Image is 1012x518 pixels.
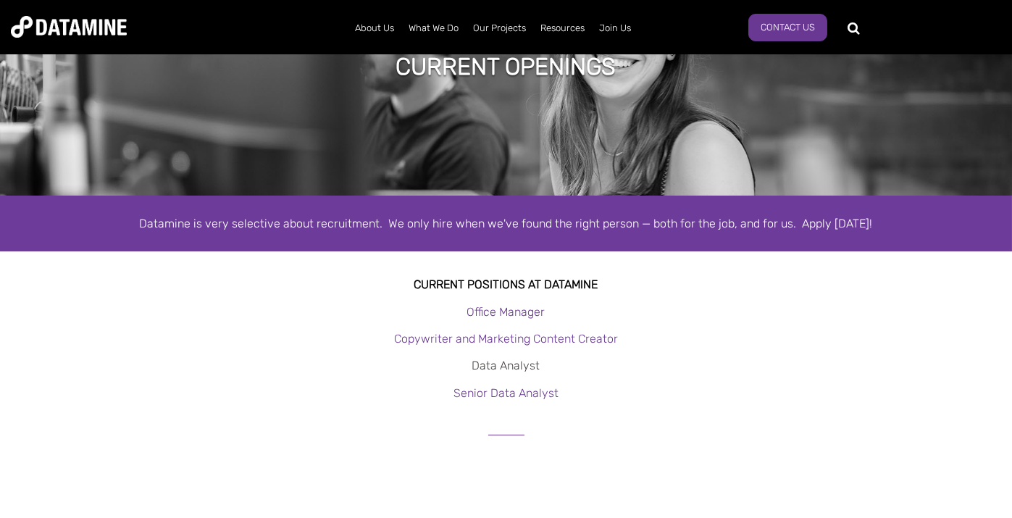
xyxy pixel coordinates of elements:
[348,9,401,47] a: About Us
[414,277,598,291] strong: Current Positions at datamine
[533,9,592,47] a: Resources
[467,305,545,319] a: Office Manager
[466,9,533,47] a: Our Projects
[93,214,919,233] div: Datamine is very selective about recruitment. We only hire when we've found the right person — bo...
[453,386,559,400] a: Senior Data Analyst
[592,9,638,47] a: Join Us
[472,359,540,372] a: Data Analyst
[748,14,827,41] a: Contact Us
[396,51,616,83] h1: Current Openings
[401,9,466,47] a: What We Do
[11,16,127,38] img: Datamine
[394,332,618,346] a: Copywriter and Marketing Content Creator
